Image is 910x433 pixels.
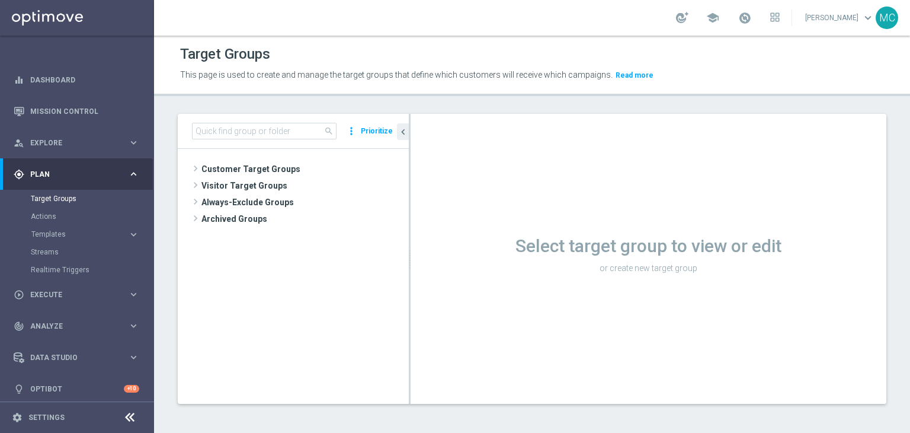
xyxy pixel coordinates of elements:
span: Visitor Target Groups [201,177,409,194]
i: keyboard_arrow_right [128,229,139,240]
i: lightbulb [14,384,24,394]
i: keyboard_arrow_right [128,320,139,332]
input: Quick find group or folder [192,123,337,139]
button: gps_fixed Plan keyboard_arrow_right [13,170,140,179]
div: MC [876,7,898,29]
a: Mission Control [30,95,139,127]
span: Analyze [30,323,128,330]
span: This page is used to create and manage the target groups that define which customers will receive... [180,70,613,79]
i: keyboard_arrow_right [128,289,139,300]
button: Read more [614,69,655,82]
button: Mission Control [13,107,140,116]
a: Streams [31,247,123,257]
p: or create new target group [411,263,886,273]
a: Realtime Triggers [31,265,123,275]
h1: Select target group to view or edit [411,235,886,257]
div: Optibot [14,373,139,405]
i: equalizer [14,75,24,85]
div: Actions [31,208,153,225]
span: Data Studio [30,354,128,361]
span: keyboard_arrow_down [861,11,874,24]
button: Prioritize [359,123,395,139]
a: Target Groups [31,194,123,203]
div: Data Studio [14,352,128,363]
div: Mission Control [14,95,139,127]
i: keyboard_arrow_right [128,352,139,363]
div: Templates [31,231,128,238]
span: Plan [30,171,128,178]
h1: Target Groups [180,46,270,63]
div: Realtime Triggers [31,261,153,279]
span: Customer Target Groups [201,161,409,177]
div: +10 [124,385,139,393]
span: Execute [30,291,128,298]
span: Always-Exclude Groups [201,194,409,211]
i: track_changes [14,321,24,332]
a: [PERSON_NAME]keyboard_arrow_down [804,9,876,27]
button: track_changes Analyze keyboard_arrow_right [13,321,140,331]
div: Execute [14,289,128,300]
span: Explore [30,139,128,147]
div: Dashboard [14,64,139,95]
span: school [706,11,719,24]
i: keyboard_arrow_right [128,168,139,180]
i: chevron_left [398,126,409,138]
button: chevron_left [397,123,409,140]
a: Optibot [30,373,124,405]
i: gps_fixed [14,169,24,180]
i: more_vert [345,123,357,139]
i: person_search [14,138,24,148]
div: Analyze [14,321,128,332]
span: Templates [31,231,116,238]
button: play_circle_outline Execute keyboard_arrow_right [13,290,140,300]
div: Target Groups [31,190,153,208]
div: Templates [31,225,153,243]
button: equalizer Dashboard [13,75,140,85]
i: keyboard_arrow_right [128,137,139,148]
button: Data Studio keyboard_arrow_right [13,353,140,362]
div: Streams [31,243,153,261]
span: search [324,126,334,136]
a: Actions [31,212,123,221]
div: Explore [14,138,128,148]
a: Dashboard [30,64,139,95]
div: Plan [14,169,128,180]
i: play_circle_outline [14,289,24,300]
span: Archived Groups [201,211,409,227]
button: lightbulb Optibot +10 [13,384,140,394]
a: Settings [28,414,65,421]
button: person_search Explore keyboard_arrow_right [13,138,140,148]
i: settings [12,412,23,423]
button: Templates keyboard_arrow_right [31,230,140,239]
